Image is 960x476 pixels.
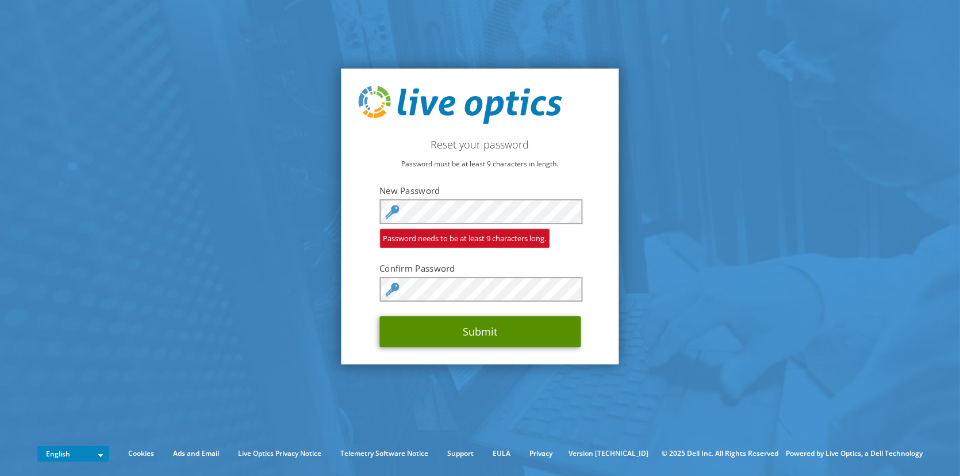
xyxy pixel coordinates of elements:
img: live_optics_svg.svg [359,86,562,124]
label: Confirm Password [379,262,581,274]
h2: Reset your password [359,138,602,151]
p: Password must be at least 9 characters in length. [359,158,602,170]
a: Ads and Email [164,447,228,460]
li: © 2025 Dell Inc. All Rights Reserved [656,447,784,460]
label: New Password [379,185,581,196]
a: Privacy [521,447,561,460]
span: Password needs to be at least 9 characters long. [379,229,550,248]
a: Telemetry Software Notice [332,447,437,460]
li: Version [TECHNICAL_ID] [563,447,654,460]
button: Submit [379,316,581,347]
a: Support [439,447,482,460]
li: Powered by Live Optics, a Dell Technology [786,447,923,460]
a: Live Optics Privacy Notice [229,447,330,460]
a: Cookies [120,447,163,460]
a: EULA [484,447,519,460]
